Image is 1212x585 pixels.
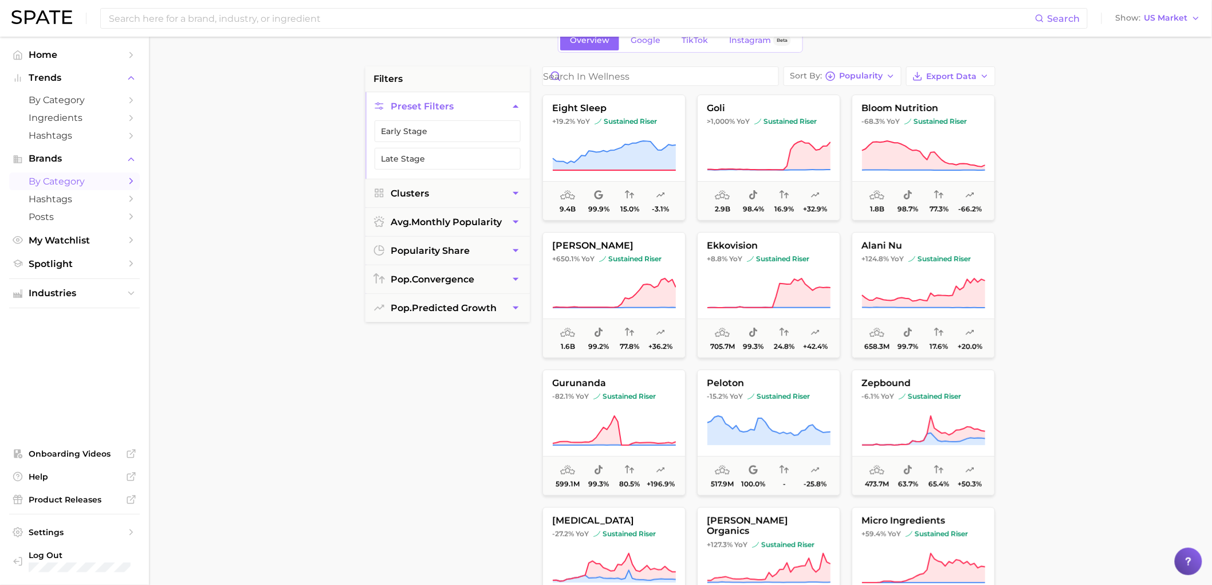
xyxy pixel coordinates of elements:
[903,189,912,202] span: popularity share: TikTok
[542,232,686,358] button: [PERSON_NAME]+650.1% YoYsustained risersustained riser1.6b99.2%77.8%+36.2%
[803,343,828,351] span: +42.4%
[749,189,758,202] span: popularity share: TikTok
[593,392,656,401] span: sustained riser
[552,392,574,401] span: -82.1%
[908,254,971,264] span: sustained riser
[29,494,120,505] span: Product Releases
[707,117,735,125] span: >1,000%
[599,254,662,264] span: sustained riser
[737,117,750,126] span: YoY
[869,464,884,477] span: average monthly popularity: Very High Popularity
[543,241,685,251] span: [PERSON_NAME]
[9,255,140,273] a: Spotlight
[934,326,943,340] span: popularity convergence: Very Low Convergence
[682,36,708,45] span: TikTok
[747,393,754,400] img: sustained riser
[906,529,968,539] span: sustained riser
[542,370,686,496] button: gurunanda-82.1% YoYsustained risersustained riser599.1m99.3%80.5%+196.9%
[784,66,902,86] button: Sort ByPopularity
[594,326,603,340] span: popularity share: TikTok
[804,480,827,488] span: -25.8%
[625,189,634,202] span: popularity convergence: Very Low Convergence
[29,176,120,187] span: by Category
[711,480,734,488] span: 517.9m
[930,343,948,351] span: 17.6%
[9,491,140,508] a: Product Releases
[9,208,140,226] a: Posts
[697,370,840,496] button: peloton-15.2% YoYsustained risersustained riser517.9m100.0%--25.8%
[656,326,665,340] span: popularity predicted growth: Very Likely
[810,326,820,340] span: popularity predicted growth: Very Likely
[870,205,884,213] span: 1.8b
[899,392,961,401] span: sustained riser
[928,480,949,488] span: 65.4%
[595,118,601,125] img: sustained riser
[839,73,883,79] span: Popularity
[777,36,788,45] span: Beta
[365,208,530,236] button: avg.monthly popularity
[588,343,609,351] span: 99.2%
[365,179,530,207] button: Clusters
[774,205,794,213] span: 16.9%
[365,294,530,322] button: pop.predicted growth
[754,117,817,126] span: sustained riser
[864,343,890,351] span: 658.3m
[965,189,974,202] span: popularity predicted growth: Very Unlikely
[707,392,728,401] span: -15.2%
[869,326,884,340] span: average monthly popularity: Very High Popularity
[648,343,672,351] span: +36.2%
[543,378,685,388] span: gurunanda
[790,73,822,79] span: Sort By
[754,118,761,125] img: sustained riser
[908,256,915,262] img: sustained riser
[9,109,140,127] a: Ingredients
[552,117,575,125] span: +19.2%
[576,529,589,539] span: YoY
[715,189,730,202] span: average monthly popularity: Very High Popularity
[9,150,140,167] button: Brands
[861,117,885,125] span: -68.3%
[552,529,574,538] span: -27.2%
[631,36,660,45] span: Google
[898,343,918,351] span: 99.7%
[29,194,120,205] span: Hashtags
[593,531,600,537] img: sustained riser
[1048,13,1080,24] span: Search
[898,480,918,488] span: 63.7%
[749,464,758,477] span: popularity share: Google
[543,67,778,85] input: Search in wellness
[958,480,982,488] span: +50.3%
[906,531,912,537] img: sustained riser
[803,205,827,213] span: +32.9%
[747,392,810,401] span: sustained riser
[852,516,994,526] span: micro ingredients
[556,480,580,488] span: 599.1m
[810,189,820,202] span: popularity predicted growth: Likely
[593,529,656,539] span: sustained riser
[888,529,901,539] span: YoY
[747,254,809,264] span: sustained riser
[729,254,742,264] span: YoY
[1113,11,1203,26] button: ShowUS Market
[715,326,730,340] span: average monthly popularity: Very High Popularity
[11,10,72,24] img: SPATE
[391,245,470,256] span: popularity share
[560,205,576,213] span: 9.4b
[672,30,718,50] a: TikTok
[926,72,977,81] span: Export Data
[595,117,657,126] span: sustained riser
[1116,15,1141,21] span: Show
[625,326,634,340] span: popularity convergence: High Convergence
[588,480,609,488] span: 99.3%
[391,188,429,199] span: Clusters
[715,205,730,213] span: 2.9b
[9,190,140,208] a: Hashtags
[698,241,840,251] span: ekkovision
[391,217,411,227] abbr: average
[861,529,886,538] span: +59.4%
[780,189,789,202] span: popularity convergence: Very Low Convergence
[891,254,904,264] span: YoY
[906,66,995,86] button: Export Data
[652,205,669,213] span: -3.1%
[9,127,140,144] a: Hashtags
